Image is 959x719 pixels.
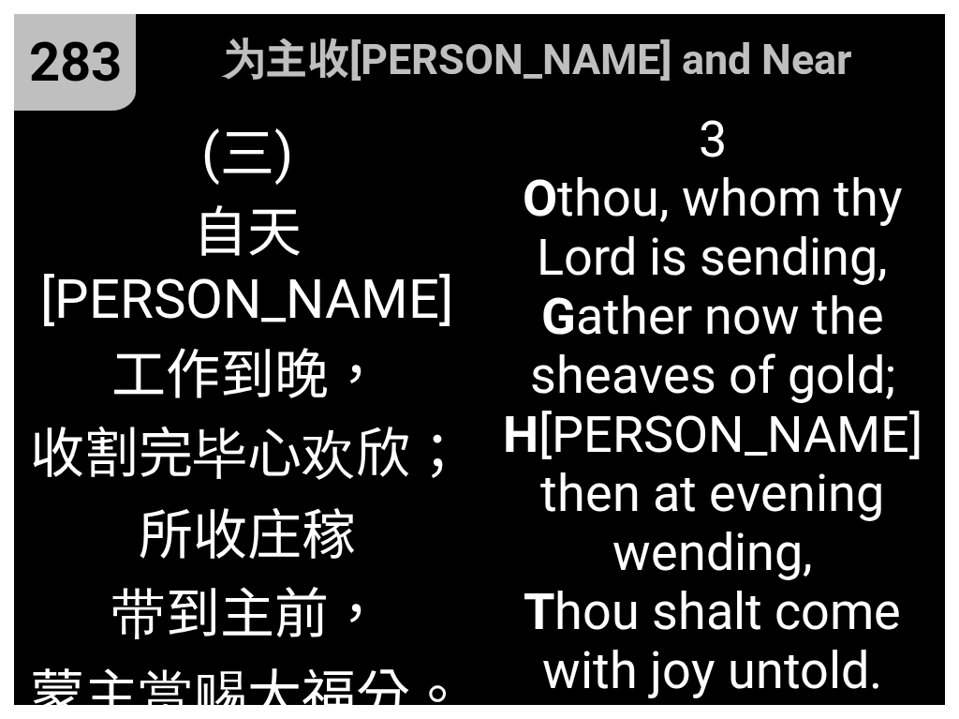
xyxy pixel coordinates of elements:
b: G [541,287,576,346]
span: 283 [29,30,122,94]
b: T [524,582,554,641]
b: O [523,169,557,228]
span: 为主收[PERSON_NAME] and Near [223,25,851,88]
span: 3 thou, whom thy Lord is sending, ather now the sheaves of gold; [PERSON_NAME] then at evening we... [494,110,930,700]
b: H [503,405,539,464]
